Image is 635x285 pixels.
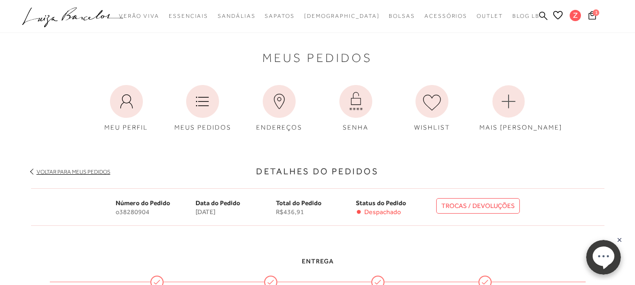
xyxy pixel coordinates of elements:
span: Total do Pedido [276,199,321,207]
a: noSubCategoriesText [218,8,255,25]
span: BLOG LB [512,13,540,19]
span: Z [570,10,581,21]
a: noSubCategoriesText [265,8,294,25]
a: TROCAS / DEVOLUÇÕES [436,198,520,214]
span: Entrega [302,257,334,265]
span: Despachado [364,208,401,216]
span: Número do Pedido [116,199,170,207]
a: MEU PERFIL [90,80,163,137]
span: [DATE] [196,208,276,216]
a: WISHLIST [396,80,468,137]
span: Status do Pedido [356,199,406,207]
span: Outlet [477,13,503,19]
span: Sapatos [265,13,294,19]
span: Bolsas [389,13,415,19]
span: 1 [593,9,599,16]
span: WISHLIST [414,123,450,131]
span: Essenciais [169,13,208,19]
a: SENHA [320,80,392,137]
button: Z [565,9,586,24]
a: noSubCategoriesText [389,8,415,25]
span: MEU PERFIL [104,123,148,131]
a: noSubCategoriesText [119,8,159,25]
a: MEUS PEDIDOS [166,80,239,137]
a: noSubCategoriesText [304,8,380,25]
a: noSubCategoriesText [477,8,503,25]
a: ENDEREÇOS [243,80,315,137]
span: R$436,91 [276,208,356,216]
span: o38280904 [116,208,196,216]
a: Voltar para meus pedidos [37,169,110,175]
span: SENHA [343,123,368,131]
span: ENDEREÇOS [256,123,302,131]
span: Verão Viva [119,13,159,19]
a: noSubCategoriesText [424,8,467,25]
span: Sandálias [218,13,255,19]
span: [DEMOGRAPHIC_DATA] [304,13,380,19]
span: Data do Pedido [196,199,240,207]
a: noSubCategoriesText [169,8,208,25]
button: 1 [586,10,599,23]
span: Acessórios [424,13,467,19]
a: MAIS [PERSON_NAME] [472,80,545,137]
span: • [356,208,362,216]
h3: Detalhes do Pedidos [31,165,604,178]
span: MAIS [PERSON_NAME] [479,123,562,131]
span: Meus Pedidos [262,53,373,63]
a: BLOG LB [512,8,540,25]
span: MEUS PEDIDOS [174,123,231,131]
